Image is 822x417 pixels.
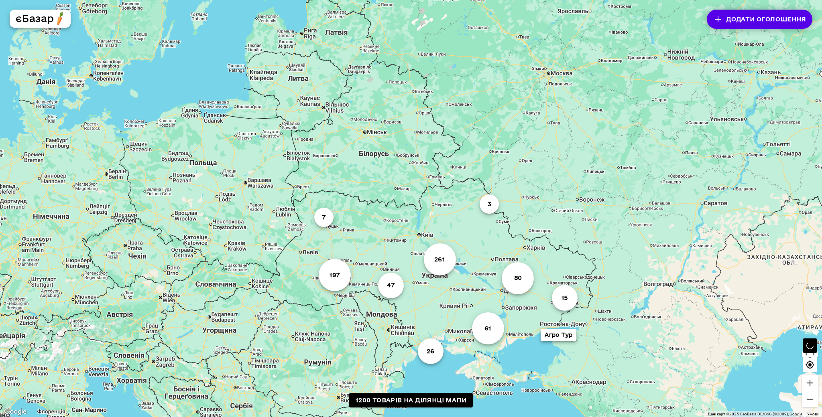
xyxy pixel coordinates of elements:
[707,10,812,29] button: Додати оголошення
[552,285,578,311] button: 15
[378,273,404,298] button: 47
[708,412,802,416] span: Дані карт ©2025 GeoBasis-DE/BKG (©2009), Google
[16,12,54,25] h5: єБазар
[802,346,818,362] button: Налаштування камери на Картах
[472,312,504,344] button: 61
[53,11,67,25] img: logo
[480,194,499,214] button: 3
[418,338,444,364] button: 26
[541,329,576,341] button: Агро Тур
[502,262,534,294] button: 80
[802,391,818,407] button: Зменшити
[2,407,28,417] img: Google
[807,412,820,416] a: Умови (відкривається в новій вкладці)
[2,407,28,417] a: Відкрити цю область на Картах Google (відкриється нове вікно)
[424,243,456,275] button: 261
[319,259,351,291] button: 197
[10,10,71,28] button: єБазарlogo
[349,393,473,408] a: 1200 товарів на ділянці мапи
[802,375,818,391] button: Збільшити
[314,208,334,227] button: 7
